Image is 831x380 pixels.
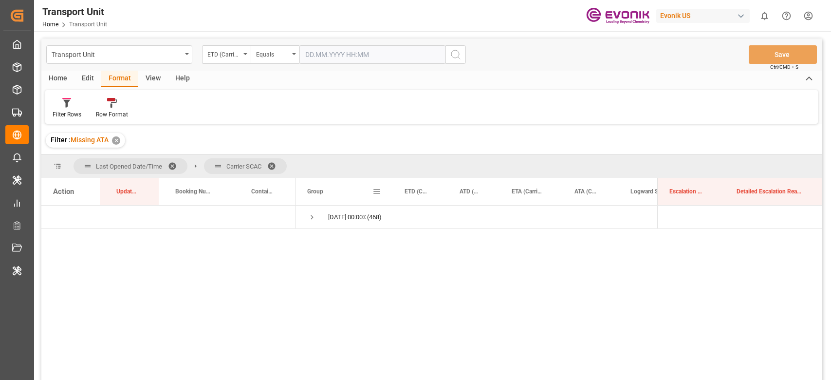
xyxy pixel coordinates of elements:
[445,45,466,64] button: search button
[299,45,445,64] input: DD.MM.YYYY HH:MM
[41,206,296,229] div: Press SPACE to select this row.
[307,188,323,195] span: Group
[71,136,109,144] span: Missing ATA
[116,188,138,195] span: Update Last Opened
[754,5,776,27] button: show 0 new notifications
[512,188,542,195] span: ETA (Carrier)
[96,110,128,119] div: Row Format
[53,187,74,196] div: Action
[656,9,750,23] div: Evonik US
[367,206,382,228] span: (468)
[53,110,81,119] div: Filter Rows
[630,188,671,195] span: Logward Status
[656,6,754,25] button: Evonik US
[669,188,704,195] span: Escalation Reason
[52,48,182,60] div: Transport Unit
[42,4,107,19] div: Transport Unit
[574,188,598,195] span: ATA (Carrier)
[46,45,192,64] button: open menu
[251,45,299,64] button: open menu
[101,71,138,87] div: Format
[737,188,802,195] span: Detailed Escalation Reason
[460,188,480,195] span: ATD (Carrier)
[112,136,120,145] div: ✕
[202,45,251,64] button: open menu
[207,48,240,59] div: ETD (Carrier)
[251,188,276,195] span: Container Number
[405,188,427,195] span: ETD (Carrier)
[328,206,366,228] div: [DATE] 00:00:00
[226,163,261,170] span: Carrier SCAC
[175,188,214,195] span: Booking Number
[256,48,289,59] div: Equals
[586,7,649,24] img: Evonik-brand-mark-Deep-Purple-RGB.jpeg_1700498283.jpeg
[74,71,101,87] div: Edit
[138,71,168,87] div: View
[770,63,798,71] span: Ctrl/CMD + S
[657,206,822,229] div: Press SPACE to select this row.
[168,71,197,87] div: Help
[749,45,817,64] button: Save
[776,5,797,27] button: Help Center
[41,71,74,87] div: Home
[96,163,162,170] span: Last Opened Date/Time
[51,136,71,144] span: Filter :
[42,21,58,28] a: Home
